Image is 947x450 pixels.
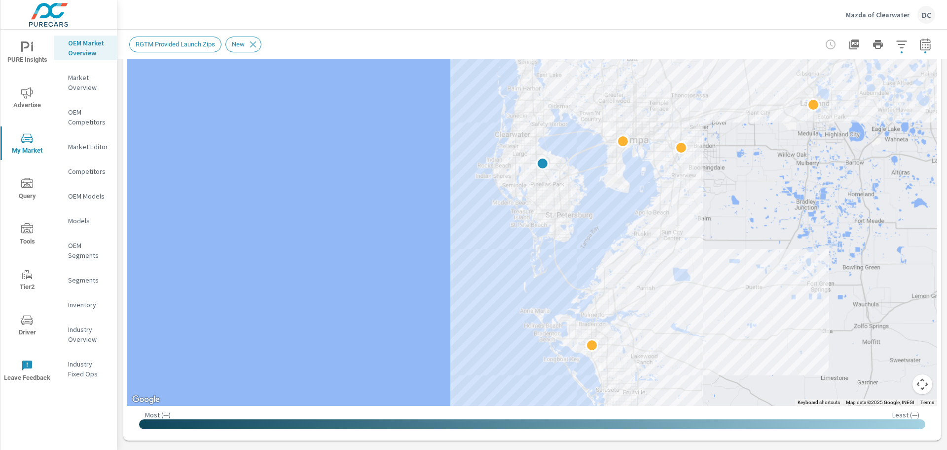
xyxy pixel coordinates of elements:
div: OEM Models [54,189,117,204]
button: Select Date Range [915,35,935,54]
span: Advertise [3,87,51,111]
div: Industry Fixed Ops [54,357,117,381]
div: Market Overview [54,70,117,95]
a: Open this area in Google Maps (opens a new window) [130,393,162,406]
span: Driver [3,314,51,338]
div: OEM Competitors [54,105,117,129]
p: Market Editor [68,142,109,152]
p: Least ( — ) [892,410,919,419]
img: Google [130,393,162,406]
p: Industry Overview [68,325,109,344]
span: PURE Insights [3,41,51,66]
div: Market Editor [54,139,117,154]
p: Most ( — ) [145,410,171,419]
p: Models [68,216,109,226]
div: Competitors [54,164,117,179]
p: OEM Models [68,191,109,201]
button: "Export Report to PDF" [844,35,864,54]
span: New [226,41,251,48]
span: RGTM Provided Launch Zips [130,41,221,48]
button: Apply Filters [892,35,911,54]
span: Tools [3,223,51,247]
div: OEM Segments [54,238,117,263]
button: Print Report [868,35,888,54]
p: Competitors [68,166,109,176]
span: My Market [3,132,51,157]
button: Map camera controls [912,374,932,394]
p: OEM Market Overview [68,38,109,58]
div: Industry Overview [54,322,117,347]
div: Models [54,213,117,228]
p: Inventory [68,300,109,310]
p: OEM Competitors [68,107,109,127]
p: Mazda of Clearwater [846,10,910,19]
div: Inventory [54,297,117,312]
div: New [225,37,261,52]
span: Map data ©2025 Google, INEGI [846,400,914,405]
p: Market Overview [68,73,109,92]
p: Industry Fixed Ops [68,359,109,379]
p: OEM Segments [68,241,109,260]
span: Leave Feedback [3,360,51,384]
div: nav menu [0,30,54,393]
button: Keyboard shortcuts [798,399,840,406]
p: Segments [68,275,109,285]
div: OEM Market Overview [54,36,117,60]
span: Tier2 [3,269,51,293]
a: Terms [920,400,934,405]
div: Segments [54,273,117,287]
div: DC [917,6,935,24]
span: Query [3,178,51,202]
